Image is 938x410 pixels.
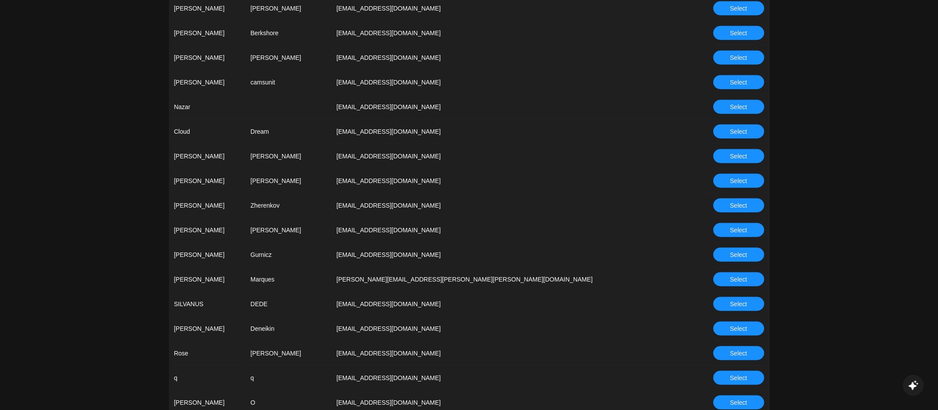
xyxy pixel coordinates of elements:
[169,366,245,390] td: q
[730,398,747,407] span: Select
[730,225,747,235] span: Select
[169,292,245,316] td: SILVANUS
[245,316,332,341] td: Deneikin
[245,193,332,218] td: Zherenkov
[730,127,747,136] span: Select
[169,119,245,144] td: Cloud
[331,168,665,193] td: [EMAIL_ADDRESS][DOMAIN_NAME]
[713,75,764,89] button: Select
[169,341,245,366] td: Rose
[713,395,764,410] button: Select
[169,242,245,267] td: [PERSON_NAME]
[169,45,245,70] td: [PERSON_NAME]
[713,198,764,212] button: Select
[331,242,665,267] td: [EMAIL_ADDRESS][DOMAIN_NAME]
[730,348,747,358] span: Select
[730,151,747,161] span: Select
[169,95,245,119] td: Nazar
[331,316,665,341] td: [EMAIL_ADDRESS][DOMAIN_NAME]
[169,218,245,242] td: [PERSON_NAME]
[331,144,665,168] td: [EMAIL_ADDRESS][DOMAIN_NAME]
[245,144,332,168] td: [PERSON_NAME]
[245,218,332,242] td: [PERSON_NAME]
[331,341,665,366] td: [EMAIL_ADDRESS][DOMAIN_NAME]
[713,272,764,286] button: Select
[713,346,764,360] button: Select
[245,366,332,390] td: q
[713,51,764,65] button: Select
[713,100,764,114] button: Select
[245,168,332,193] td: [PERSON_NAME]
[730,299,747,309] span: Select
[713,223,764,237] button: Select
[730,176,747,186] span: Select
[331,193,665,218] td: [EMAIL_ADDRESS][DOMAIN_NAME]
[245,45,332,70] td: [PERSON_NAME]
[169,21,245,45] td: [PERSON_NAME]
[169,70,245,95] td: [PERSON_NAME]
[730,201,747,210] span: Select
[730,373,747,383] span: Select
[713,26,764,40] button: Select
[245,119,332,144] td: Dream
[713,322,764,336] button: Select
[169,267,245,292] td: [PERSON_NAME]
[331,45,665,70] td: [EMAIL_ADDRESS][DOMAIN_NAME]
[331,366,665,390] td: [EMAIL_ADDRESS][DOMAIN_NAME]
[245,292,332,316] td: DEDE
[713,149,764,163] button: Select
[730,53,747,62] span: Select
[331,70,665,95] td: [EMAIL_ADDRESS][DOMAIN_NAME]
[713,297,764,311] button: Select
[730,77,747,87] span: Select
[713,371,764,385] button: Select
[730,28,747,38] span: Select
[245,267,332,292] td: Marques
[730,250,747,260] span: Select
[331,292,665,316] td: [EMAIL_ADDRESS][DOMAIN_NAME]
[730,4,747,13] span: Select
[730,102,747,112] span: Select
[713,174,764,188] button: Select
[331,267,665,292] td: [PERSON_NAME][EMAIL_ADDRESS][PERSON_NAME][PERSON_NAME][DOMAIN_NAME]
[730,324,747,333] span: Select
[169,316,245,341] td: [PERSON_NAME]
[331,21,665,45] td: [EMAIL_ADDRESS][DOMAIN_NAME]
[730,275,747,284] span: Select
[331,119,665,144] td: [EMAIL_ADDRESS][DOMAIN_NAME]
[713,1,764,15] button: Select
[245,70,332,95] td: camsunit
[331,218,665,242] td: [EMAIL_ADDRESS][DOMAIN_NAME]
[169,168,245,193] td: [PERSON_NAME]
[245,242,332,267] td: Gurnicz
[713,248,764,262] button: Select
[169,144,245,168] td: [PERSON_NAME]
[169,193,245,218] td: [PERSON_NAME]
[331,95,665,119] td: [EMAIL_ADDRESS][DOMAIN_NAME]
[713,124,764,139] button: Select
[245,21,332,45] td: Berkshore
[245,341,332,366] td: [PERSON_NAME]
